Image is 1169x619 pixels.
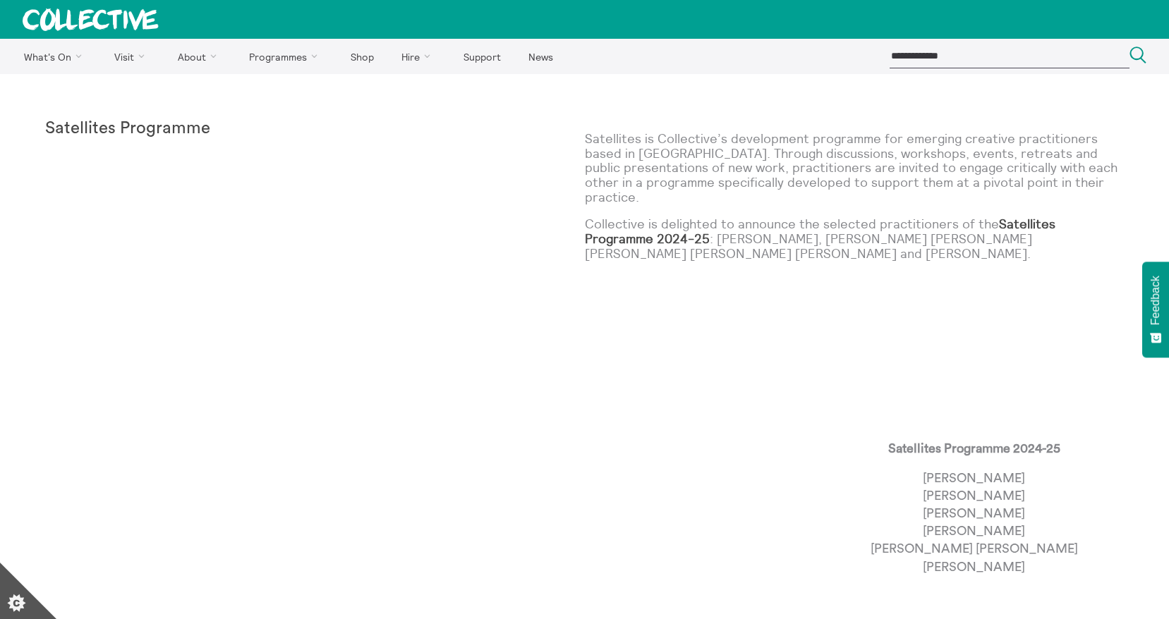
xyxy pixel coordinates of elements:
a: Shop [338,39,386,74]
a: Support [451,39,513,74]
a: News [516,39,565,74]
strong: Satellites Programme [45,120,210,137]
a: Programmes [237,39,336,74]
a: Hire [389,39,449,74]
strong: Satellites Programme 2024-25 [585,216,1055,247]
p: Collective is delighted to announce the selected practitioners of the : [PERSON_NAME], [PERSON_NA... [585,217,1125,261]
a: What's On [11,39,99,74]
a: About [165,39,234,74]
p: Satellites is Collective’s development programme for emerging creative practitioners based in [GE... [585,132,1125,204]
a: Visit [102,39,163,74]
strong: Satellites Programme 2024-25 [888,442,1060,455]
button: Feedback - Show survey [1142,262,1169,357]
p: [PERSON_NAME] [PERSON_NAME] [PERSON_NAME] [PERSON_NAME] [PERSON_NAME] [PERSON_NAME] [PERSON_NAME] [871,470,1078,576]
span: Feedback [1149,276,1162,325]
